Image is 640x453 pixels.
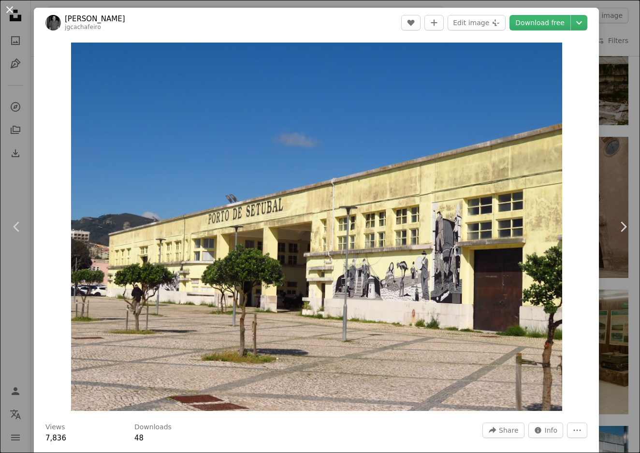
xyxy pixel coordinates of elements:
[567,423,587,438] button: More Actions
[424,15,444,30] button: Add to Collection
[545,423,558,438] span: Info
[134,434,144,442] span: 48
[482,423,524,438] button: Share this image
[65,24,101,30] a: jgcachafeiro
[528,423,564,438] button: Stats about this image
[45,15,61,30] img: Go to Javier Cachafeiro's profile
[45,434,66,442] span: 7,836
[401,15,421,30] button: Like
[499,423,518,438] span: Share
[509,15,570,30] a: Download free
[448,15,506,30] button: Edit image
[606,180,640,273] a: Next
[571,15,587,30] button: Choose download size
[71,43,562,411] button: Zoom in on this image
[65,14,125,24] a: [PERSON_NAME]
[45,423,65,432] h3: Views
[71,43,562,411] img: Large yellow building with "porto de setubal" on it.
[134,423,172,432] h3: Downloads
